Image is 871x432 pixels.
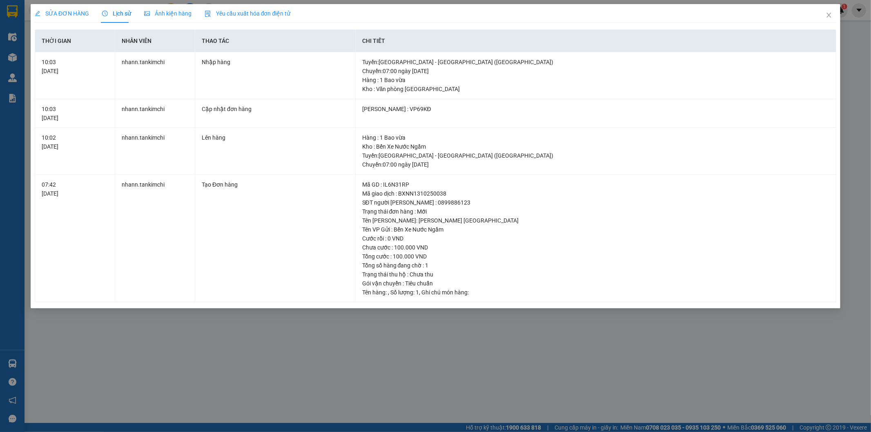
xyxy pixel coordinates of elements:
[362,189,830,198] div: Mã giao dịch : BXNN1310250038
[362,279,830,288] div: Gói vận chuyển : Tiêu chuẩn
[362,225,830,234] div: Tên VP Gửi : Bến Xe Nước Ngầm
[362,58,830,76] div: Tuyến : [GEOGRAPHIC_DATA] - [GEOGRAPHIC_DATA] ([GEOGRAPHIC_DATA]) Chuyến: 07:00 ngày [DATE]
[362,180,830,189] div: Mã GD : IL6N31RP
[35,10,89,17] span: SỬA ĐƠN HÀNG
[362,252,830,261] div: Tổng cước : 100.000 VND
[144,10,192,17] span: Ảnh kiện hàng
[362,243,830,252] div: Chưa cước : 100.000 VND
[42,180,108,198] div: 07:42 [DATE]
[202,133,349,142] div: Lên hàng
[362,142,830,151] div: Kho : Bến Xe Nước Ngầm
[35,11,40,16] span: edit
[102,11,108,16] span: clock-circle
[102,10,131,17] span: Lịch sử
[362,216,830,225] div: Tên [PERSON_NAME]: [PERSON_NAME] [GEOGRAPHIC_DATA]
[362,288,830,297] div: Tên hàng: , Số lượng: , Ghi chú món hàng:
[818,4,840,27] button: Close
[195,30,356,52] th: Thao tác
[362,270,830,279] div: Trạng thái thu hộ : Chưa thu
[356,30,837,52] th: Chi tiết
[826,12,832,18] span: close
[35,30,115,52] th: Thời gian
[362,85,830,94] div: Kho : Văn phòng [GEOGRAPHIC_DATA]
[362,133,830,142] div: Hàng : 1 Bao vừa
[42,58,108,76] div: 10:03 [DATE]
[202,58,349,67] div: Nhập hàng
[202,105,349,114] div: Cập nhật đơn hàng
[42,105,108,122] div: 10:03 [DATE]
[115,52,195,99] td: nhann.tankimchi
[202,180,349,189] div: Tạo Đơn hàng
[115,175,195,303] td: nhann.tankimchi
[42,133,108,151] div: 10:02 [DATE]
[362,105,830,114] div: [PERSON_NAME] : VP69KĐ
[362,234,830,243] div: Cước rồi : 0 VND
[362,76,830,85] div: Hàng : 1 Bao vừa
[144,11,150,16] span: picture
[205,11,211,17] img: icon
[115,128,195,175] td: nhann.tankimchi
[115,30,195,52] th: Nhân viên
[362,198,830,207] div: SĐT người [PERSON_NAME] : 0899886123
[362,207,830,216] div: Trạng thái đơn hàng : Mới
[362,261,830,270] div: Tổng số hàng đang chờ : 1
[416,289,419,296] span: 1
[205,10,291,17] span: Yêu cầu xuất hóa đơn điện tử
[115,99,195,128] td: nhann.tankimchi
[362,151,830,169] div: Tuyến : [GEOGRAPHIC_DATA] - [GEOGRAPHIC_DATA] ([GEOGRAPHIC_DATA]) Chuyến: 07:00 ngày [DATE]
